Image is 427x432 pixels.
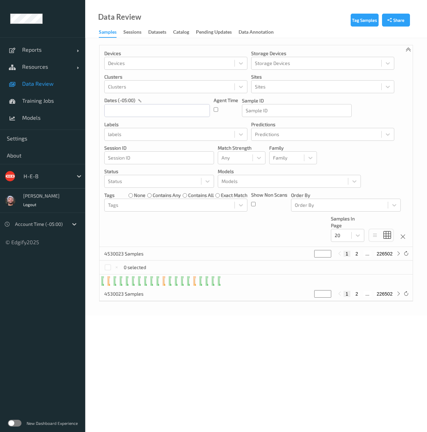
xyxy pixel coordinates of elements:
[363,251,371,257] button: ...
[218,145,265,151] p: Match Strength
[375,291,395,297] button: 226502
[239,28,280,37] a: Data Annotation
[123,28,148,37] a: Sessions
[148,28,173,37] a: Datasets
[221,192,247,199] label: exact match
[153,192,181,199] label: contains any
[353,291,360,297] button: 2
[104,97,135,104] p: dates (-05:00)
[351,14,379,27] button: Tag Samples
[382,14,410,27] button: Share
[104,145,214,151] p: Session ID
[99,29,117,38] div: Samples
[104,250,155,257] p: 4530023 Samples
[98,14,141,20] div: Data Review
[196,29,232,37] div: Pending Updates
[104,121,247,128] p: labels
[363,291,371,297] button: ...
[239,29,274,37] div: Data Annotation
[353,251,360,257] button: 2
[188,192,214,199] label: contains all
[251,50,394,57] p: Storage Devices
[123,29,141,37] div: Sessions
[104,50,247,57] p: Devices
[344,291,350,297] button: 1
[104,192,115,199] p: Tags
[214,97,238,104] p: Agent Time
[148,29,166,37] div: Datasets
[134,192,146,199] label: none
[269,145,317,151] p: Family
[251,192,287,198] p: Show Non Scans
[173,28,196,37] a: Catalog
[251,73,394,80] p: Sites
[104,290,155,297] p: 4530023 Samples
[344,251,350,257] button: 1
[173,29,189,37] div: Catalog
[104,73,247,80] p: Clusters
[251,121,394,128] p: Predictions
[218,168,361,175] p: Models
[99,28,123,38] a: Samples
[104,168,214,175] p: Status
[124,264,146,271] p: 0 selected
[375,251,395,257] button: 226502
[242,97,352,104] p: Sample ID
[291,192,401,199] p: Order By
[196,28,239,37] a: Pending Updates
[331,215,364,229] p: Samples In Page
